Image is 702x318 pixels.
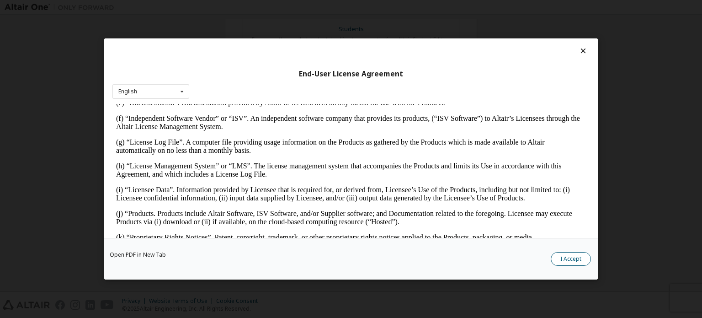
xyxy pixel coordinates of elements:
a: Open PDF in New Tab [110,252,166,258]
p: (f) “Independent Software Vendor” or “ISV”. An independent software company that provides its pro... [4,10,473,27]
button: I Accept [551,252,591,266]
div: End-User License Agreement [112,70,590,79]
p: (i) “Licensee Data”. Information provided by Licensee that is required for, or derived from, Lice... [4,81,473,98]
div: English [118,89,137,94]
p: (h) “License Management System” or “LMS”. The license management system that accompanies the Prod... [4,58,473,74]
p: (j) “Products. Products include Altair Software, ISV Software, and/or Supplier software; and Docu... [4,105,473,122]
p: (k) “Proprietary Rights Notices”. Patent, copyright, trademark, or other proprietary rights notic... [4,129,473,137]
p: (g) “License Log File”. A computer file providing usage information on the Products as gathered b... [4,34,473,50]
